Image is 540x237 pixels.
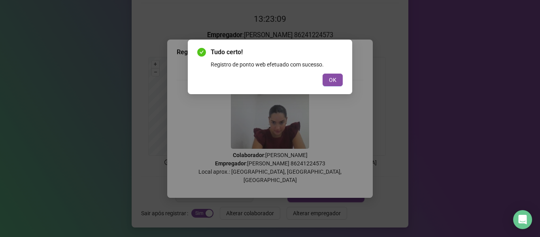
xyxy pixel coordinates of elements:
button: OK [323,74,343,86]
span: OK [329,76,336,84]
span: Tudo certo! [211,47,343,57]
span: check-circle [197,48,206,57]
div: Open Intercom Messenger [513,210,532,229]
div: Registro de ponto web efetuado com sucesso. [211,60,343,69]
